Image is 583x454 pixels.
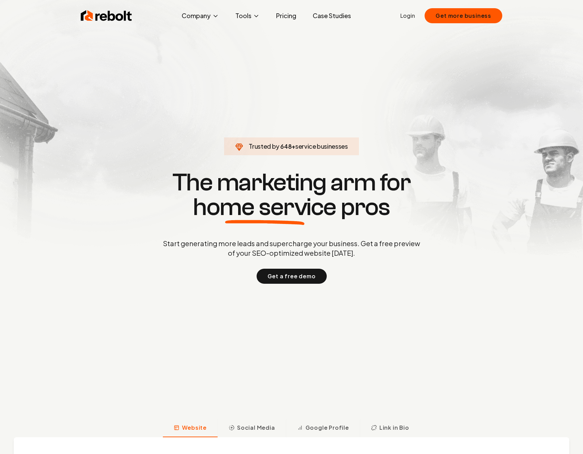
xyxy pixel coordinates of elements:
span: home service [193,195,336,219]
button: Get more business [425,8,502,23]
span: + [291,142,295,150]
button: Company [176,9,224,23]
button: Website [163,419,218,437]
h1: The marketing arm for pros [127,170,456,219]
button: Tools [230,9,265,23]
a: Login [400,12,415,20]
button: Get a free demo [257,269,327,284]
button: Social Media [218,419,286,437]
p: Start generating more leads and supercharge your business. Get a free preview of your SEO-optimiz... [161,239,422,258]
img: Rebolt Logo [81,9,132,23]
a: Case Studies [307,9,357,23]
span: Social Media [237,424,275,432]
button: Google Profile [286,419,360,437]
span: Trusted by [249,142,279,150]
span: service businesses [295,142,348,150]
button: Link in Bio [360,419,420,437]
span: 648 [280,142,291,151]
a: Pricing [271,9,302,23]
span: Google Profile [306,424,349,432]
span: Link in Bio [379,424,409,432]
span: Website [182,424,207,432]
